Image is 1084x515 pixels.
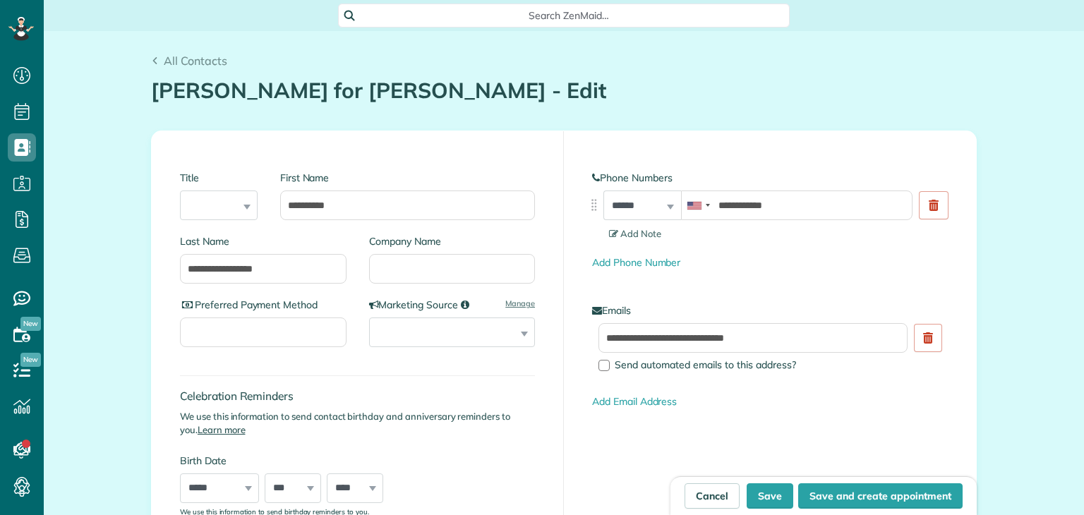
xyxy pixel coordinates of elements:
[180,410,535,437] p: We use this information to send contact birthday and anniversary reminders to you.
[609,228,661,239] span: Add Note
[198,424,246,435] a: Learn more
[20,353,41,367] span: New
[280,171,535,185] label: First Name
[164,54,227,68] span: All Contacts
[180,298,347,312] label: Preferred Payment Method
[798,483,963,509] button: Save and create appointment
[369,234,536,248] label: Company Name
[682,191,714,219] div: United States: +1
[685,483,740,509] a: Cancel
[592,395,677,408] a: Add Email Address
[586,198,601,212] img: drag_indicator-119b368615184ecde3eda3c64c821f6cf29d3e2b97b89ee44bc31753036683e5.png
[592,256,680,269] a: Add Phone Number
[369,298,536,312] label: Marketing Source
[592,303,948,317] label: Emails
[615,358,796,371] span: Send automated emails to this address?
[505,298,535,309] a: Manage
[180,171,258,185] label: Title
[180,390,535,402] h4: Celebration Reminders
[180,454,416,468] label: Birth Date
[747,483,793,509] button: Save
[592,171,948,185] label: Phone Numbers
[151,79,977,102] h1: [PERSON_NAME] for [PERSON_NAME] - Edit
[151,52,227,69] a: All Contacts
[20,317,41,331] span: New
[180,234,347,248] label: Last Name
